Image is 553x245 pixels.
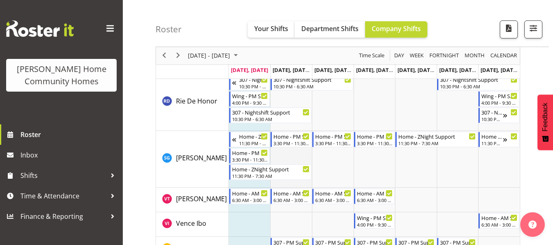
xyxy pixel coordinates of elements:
span: Company Shifts [372,24,421,33]
div: Rie De Honor"s event - Wing - PM Support 2 Begin From Sunday, August 17, 2025 at 4:00:00 PM GMT+1... [479,91,519,107]
div: Sourav Guleria"s event - Home - PM Support 1 Begin From Tuesday, August 12, 2025 at 3:30:00 PM GM... [271,132,311,147]
span: [DATE], [DATE] [397,66,435,74]
div: Vence Ibo"s event - Wing - PM Support 2 Begin From Thursday, August 14, 2025 at 4:00:00 PM GMT+12... [354,213,395,229]
div: Home - AM Support 1 [357,189,393,197]
button: Feedback - Show survey [537,94,553,150]
div: Vanessa Thornley"s event - Home - AM Support 1 Begin From Monday, August 11, 2025 at 6:30:00 AM G... [229,189,270,204]
div: Home - AM Support 2 [481,214,517,222]
div: 11:30 PM - 7:30 AM [239,140,268,146]
div: 4:00 PM - 9:30 PM [357,221,393,228]
button: August 2025 [187,51,242,61]
div: previous period [157,47,171,64]
span: [DATE], [DATE] [314,66,352,74]
span: Finance & Reporting [20,210,106,223]
div: Sourav Guleria"s event - Home - ZNight Support Begin From Sunday, August 17, 2025 at 11:30:00 PM ... [479,132,519,147]
button: Time Scale [358,51,386,61]
span: [DATE], [DATE] [273,66,310,74]
td: Rie De Honor resource [156,74,229,131]
span: Your Shifts [254,24,288,33]
span: Vence Ibo [176,219,206,228]
button: Timeline Month [463,51,486,61]
div: 6:30 AM - 3:00 PM [357,197,393,203]
span: [DATE], [DATE] [439,66,476,74]
div: Sourav Guleria"s event - Home - PM Support 1 Begin From Thursday, August 14, 2025 at 3:30:00 PM G... [354,132,395,147]
div: Wing - PM Support 2 [481,92,517,100]
div: 10:30 PM - 6:30 AM [232,116,309,122]
h4: Roster [156,25,182,34]
span: Month [464,51,485,61]
div: 10:30 PM - 6:30 AM [440,83,517,90]
div: Home - AM Support 1 [232,189,268,197]
div: Sourav Guleria"s event - Home - ZNight Support Begin From Monday, August 11, 2025 at 11:30:00 PM ... [229,164,311,180]
div: Home - AM Support 1 [315,189,351,197]
span: Feedback [542,103,549,131]
div: Sourav Guleria"s event - Home - PM Support 1 Begin From Wednesday, August 13, 2025 at 3:30:00 PM ... [312,132,353,147]
span: calendar [490,51,518,61]
div: 6:30 AM - 3:00 PM [315,197,351,203]
span: Time Scale [358,51,385,61]
div: Vanessa Thornley"s event - Home - AM Support 1 Begin From Wednesday, August 13, 2025 at 6:30:00 A... [312,189,353,204]
span: [PERSON_NAME] [176,153,227,162]
div: Rie De Honor"s event - 307 - Nightshift Support Begin From Saturday, August 16, 2025 at 10:30:00 ... [437,75,519,90]
div: 6:30 AM - 3:00 PM [273,197,309,203]
span: Day [393,51,405,61]
button: Company Shifts [365,21,427,38]
button: Previous [159,51,170,61]
button: Filter Shifts [524,20,542,38]
div: 10:30 PM - 6:30 AM [481,116,503,122]
span: [DATE], [DATE] [231,66,268,74]
button: Timeline Day [393,51,406,61]
span: Time & Attendance [20,190,106,202]
div: Rie De Honor"s event - 307 - Nightshift Support Begin From Sunday, August 10, 2025 at 10:30:00 PM... [229,75,270,90]
div: Vence Ibo"s event - Home - AM Support 2 Begin From Sunday, August 17, 2025 at 6:30:00 AM GMT+12:0... [479,213,519,229]
div: Home - PM Support 1 [232,148,268,157]
button: Month [489,51,519,61]
div: Home - AM Support 1 [273,189,309,197]
div: 10:30 PM - 6:30 AM [273,83,351,90]
div: 11:30 PM - 7:30 AM [232,173,309,179]
div: Wing - PM Support 2 [357,214,393,222]
div: Home - PM Support 1 [315,132,351,140]
td: Vence Ibo resource [156,212,229,237]
div: Sourav Guleria"s event - Home - PM Support 1 Begin From Monday, August 11, 2025 at 3:30:00 PM GMT... [229,148,270,164]
button: Department Shifts [295,21,365,38]
div: Home - ZNight Support [232,165,309,173]
span: Fortnight [429,51,460,61]
button: Timeline Week [409,51,425,61]
div: Rie De Honor"s event - 307 - Nightshift Support Begin From Sunday, August 17, 2025 at 10:30:00 PM... [479,108,519,123]
div: Rie De Honor"s event - 307 - Nightshift Support Begin From Tuesday, August 12, 2025 at 10:30:00 P... [271,75,353,90]
div: 307 - Nightshift Support [273,75,351,83]
div: 3:30 PM - 11:30 PM [232,156,268,163]
div: Vanessa Thornley"s event - Home - AM Support 1 Begin From Thursday, August 14, 2025 at 6:30:00 AM... [354,189,395,204]
span: [DATE] - [DATE] [187,51,231,61]
div: Rie De Honor"s event - 307 - Nightshift Support Begin From Monday, August 11, 2025 at 10:30:00 PM... [229,108,311,123]
div: Home - PM Support 1 [273,132,309,140]
div: 307 - Nightshift Support [481,108,503,116]
div: 307 - Nightshift Support [232,108,309,116]
div: 11:30 PM - 7:30 AM [398,140,476,146]
td: Vanessa Thornley resource [156,188,229,212]
div: Home - PM Support 1 [357,132,393,140]
div: 3:30 PM - 11:30 PM [315,140,351,146]
div: 10:30 PM - 6:30 AM [239,83,268,90]
button: Fortnight [428,51,460,61]
span: Department Shifts [301,24,359,33]
span: Week [409,51,424,61]
div: Sourav Guleria"s event - Home - ZNight Support Begin From Friday, August 15, 2025 at 11:30:00 PM ... [395,132,478,147]
div: Home - ZNight Support [239,132,268,140]
td: Sourav Guleria resource [156,131,229,188]
div: 6:30 AM - 3:00 PM [232,197,268,203]
button: Download a PDF of the roster according to the set date range. [500,20,518,38]
div: 4:00 PM - 9:30 PM [481,99,517,106]
div: August 11 - 17, 2025 [185,47,243,64]
div: Vanessa Thornley"s event - Home - AM Support 1 Begin From Tuesday, August 12, 2025 at 6:30:00 AM ... [271,189,311,204]
span: Roster [20,128,119,141]
span: Rie De Honor [176,97,217,106]
button: Next [173,51,184,61]
div: 11:30 PM - 7:30 AM [481,140,503,146]
div: 6:30 AM - 3:00 PM [481,221,517,228]
div: Home - ZNight Support [481,132,503,140]
div: [PERSON_NAME] Home Community Homes [14,63,108,88]
span: [DATE], [DATE] [356,66,393,74]
div: 4:00 PM - 9:30 PM [232,99,268,106]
